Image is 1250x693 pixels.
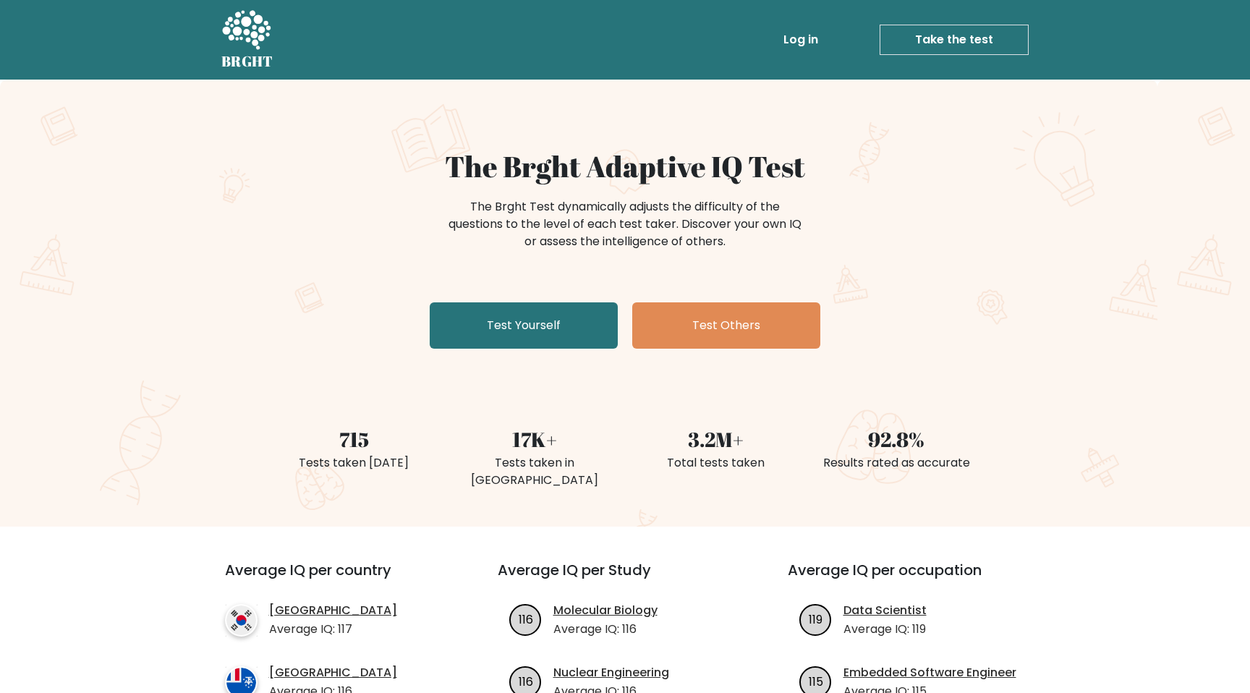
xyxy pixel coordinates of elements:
[843,664,1016,681] a: Embedded Software Engineer
[225,561,446,596] h3: Average IQ per country
[778,25,824,54] a: Log in
[272,454,435,472] div: Tests taken [DATE]
[553,664,669,681] a: Nuclear Engineering
[269,621,397,638] p: Average IQ: 117
[815,454,978,472] div: Results rated as accurate
[269,664,397,681] a: [GEOGRAPHIC_DATA]
[553,602,658,619] a: Molecular Biology
[269,602,397,619] a: [GEOGRAPHIC_DATA]
[809,611,822,627] text: 119
[518,673,532,689] text: 116
[453,454,616,489] div: Tests taken in [GEOGRAPHIC_DATA]
[444,198,806,250] div: The Brght Test dynamically adjusts the difficulty of the questions to the level of each test take...
[221,53,273,70] h5: BRGHT
[843,602,927,619] a: Data Scientist
[880,25,1029,55] a: Take the test
[634,454,797,472] div: Total tests taken
[272,424,435,454] div: 715
[632,302,820,349] a: Test Others
[553,621,658,638] p: Average IQ: 116
[788,561,1043,596] h3: Average IQ per occupation
[221,6,273,74] a: BRGHT
[518,611,532,627] text: 116
[498,561,753,596] h3: Average IQ per Study
[843,621,927,638] p: Average IQ: 119
[272,149,978,184] h1: The Brght Adaptive IQ Test
[808,673,822,689] text: 115
[453,424,616,454] div: 17K+
[225,604,258,637] img: country
[634,424,797,454] div: 3.2M+
[430,302,618,349] a: Test Yourself
[815,424,978,454] div: 92.8%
